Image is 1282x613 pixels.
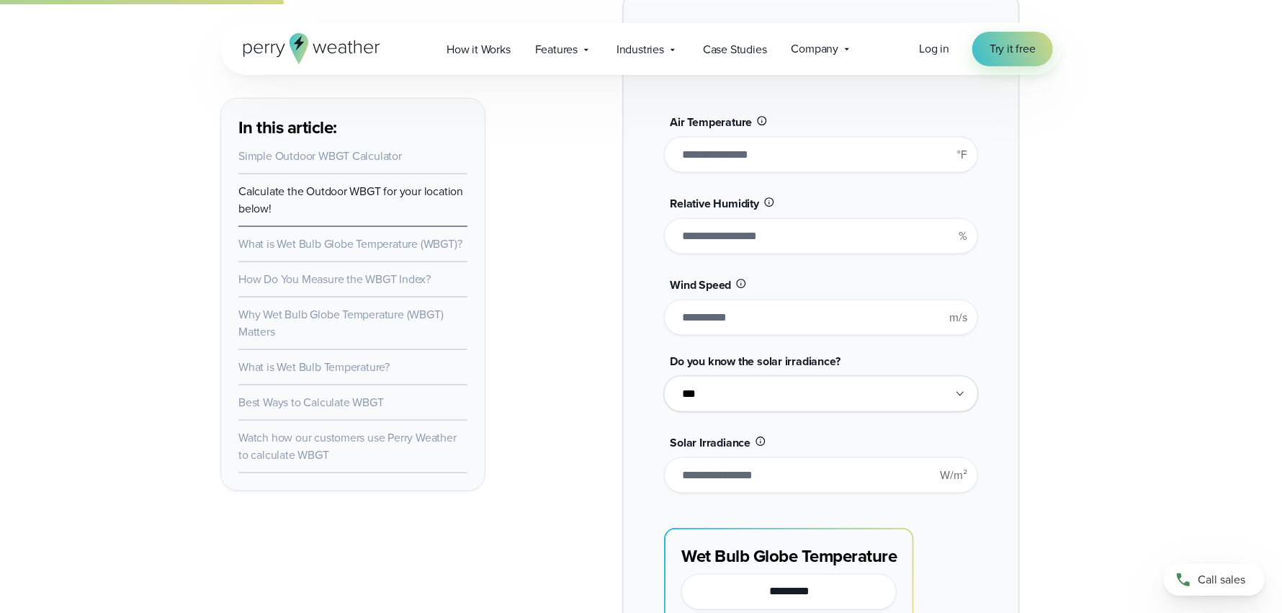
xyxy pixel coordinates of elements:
[919,40,949,57] span: Log in
[238,394,384,411] a: Best Ways to Calculate WBGT
[792,40,839,58] span: Company
[919,40,949,58] a: Log in
[972,32,1053,66] a: Try it free
[670,277,731,293] span: Wind Speed
[238,116,467,139] h3: In this article:
[1198,571,1245,589] span: Call sales
[670,434,750,451] span: Solar Irradiance
[238,183,463,217] a: Calculate the Outdoor WBGT for your location below!
[535,41,578,58] span: Features
[670,195,759,212] span: Relative Humidity
[447,41,511,58] span: How it Works
[703,41,767,58] span: Case Studies
[238,271,431,287] a: How Do You Measure the WBGT Index?
[670,114,752,130] span: Air Temperature
[238,429,457,463] a: Watch how our customers use Perry Weather to calculate WBGT
[238,359,390,375] a: What is Wet Bulb Temperature?
[238,148,402,164] a: Simple Outdoor WBGT Calculator
[434,35,523,64] a: How it Works
[670,353,840,370] span: Do you know the solar irradiance?
[617,41,664,58] span: Industries
[691,35,779,64] a: Case Studies
[990,40,1036,58] span: Try it free
[238,306,444,340] a: Why Wet Bulb Globe Temperature (WBGT) Matters
[1164,564,1265,596] a: Call sales
[238,236,462,252] a: What is Wet Bulb Globe Temperature (WBGT)?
